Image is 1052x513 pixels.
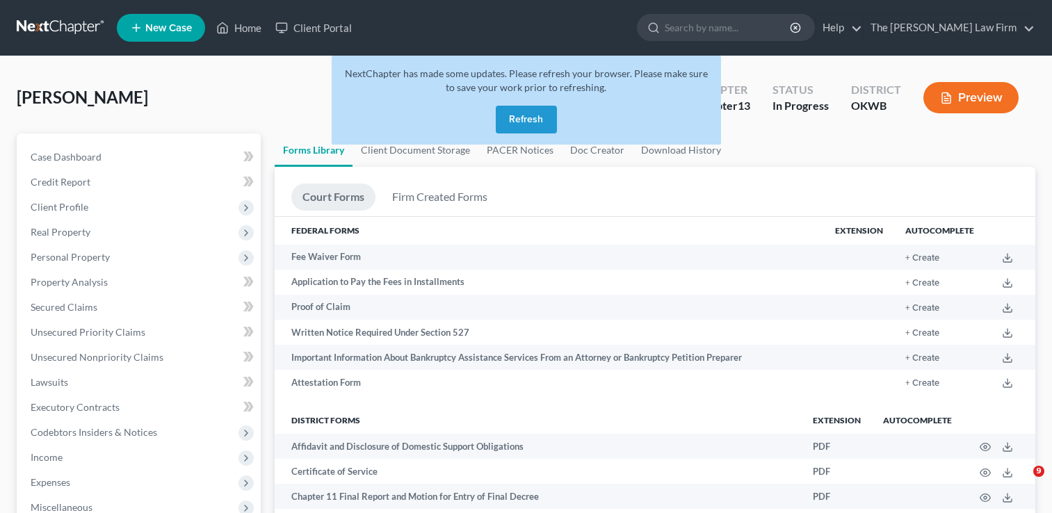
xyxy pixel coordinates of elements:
span: Miscellaneous [31,501,92,513]
td: Fee Waiver Form [275,245,824,270]
th: District forms [275,406,802,434]
span: Client Profile [31,201,88,213]
div: OKWB [851,98,901,114]
span: NextChapter has made some updates. Please refresh your browser. Please make sure to save your wor... [345,67,708,93]
th: Autocomplete [872,406,963,434]
button: Refresh [496,106,557,133]
button: + Create [905,304,939,313]
span: Lawsuits [31,376,68,388]
a: Lawsuits [19,370,261,395]
th: Federal Forms [275,217,824,245]
td: PDF [802,434,872,459]
td: Written Notice Required Under Section 527 [275,320,824,345]
td: Certificate of Service [275,459,802,484]
span: Real Property [31,226,90,238]
div: Chapter [697,98,750,114]
a: The [PERSON_NAME] Law Firm [864,15,1035,40]
a: Forms Library [275,133,353,167]
iframe: Intercom live chat [1005,466,1038,499]
td: Affidavit and Disclosure of Domestic Support Obligations [275,434,802,459]
span: Secured Claims [31,301,97,313]
span: Unsecured Nonpriority Claims [31,351,163,363]
td: PDF [802,459,872,484]
span: 13 [738,99,750,112]
button: + Create [905,379,939,388]
a: Client Portal [268,15,359,40]
a: Help [816,15,862,40]
th: Extension [802,406,872,434]
input: Search by name... [665,15,792,40]
div: Chapter [697,82,750,98]
a: Home [209,15,268,40]
button: + Create [905,254,939,263]
span: Property Analysis [31,276,108,288]
div: Status [772,82,829,98]
span: New Case [145,23,192,33]
span: 9 [1033,466,1044,477]
a: Unsecured Nonpriority Claims [19,345,261,370]
span: Expenses [31,476,70,488]
td: Proof of Claim [275,295,824,320]
span: Personal Property [31,251,110,263]
span: Unsecured Priority Claims [31,326,145,338]
span: Credit Report [31,176,90,188]
div: In Progress [772,98,829,114]
span: [PERSON_NAME] [17,87,148,107]
a: Secured Claims [19,295,261,320]
a: Credit Report [19,170,261,195]
a: Executory Contracts [19,395,261,420]
span: Executory Contracts [31,401,120,413]
th: Autocomplete [894,217,985,245]
td: Attestation Form [275,370,824,395]
div: District [851,82,901,98]
a: Court Forms [291,184,375,211]
span: Case Dashboard [31,151,102,163]
a: Unsecured Priority Claims [19,320,261,345]
a: Case Dashboard [19,145,261,170]
button: + Create [905,279,939,288]
button: + Create [905,329,939,338]
td: PDF [802,484,872,509]
span: Income [31,451,63,463]
th: Extension [824,217,894,245]
button: Preview [923,82,1019,113]
td: Important Information About Bankruptcy Assistance Services From an Attorney or Bankruptcy Petitio... [275,345,824,370]
td: Chapter 11 Final Report and Motion for Entry of Final Decree [275,484,802,509]
span: Codebtors Insiders & Notices [31,426,157,438]
a: Property Analysis [19,270,261,295]
td: Application to Pay the Fees in Installments [275,270,824,295]
a: Firm Created Forms [381,184,499,211]
button: + Create [905,354,939,363]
